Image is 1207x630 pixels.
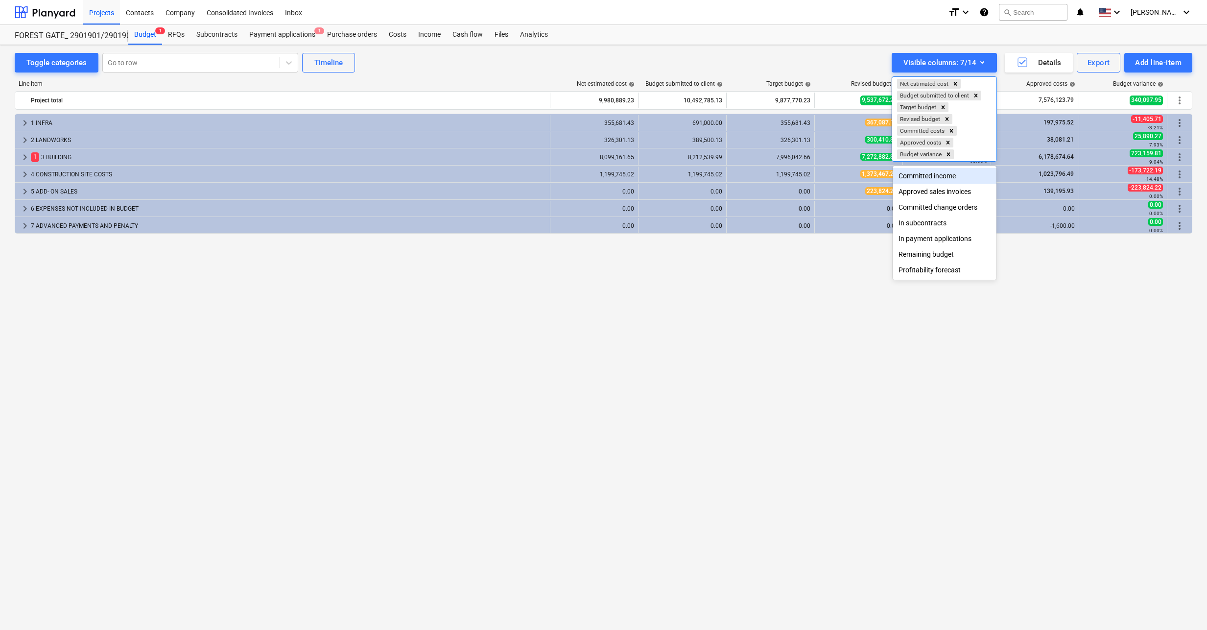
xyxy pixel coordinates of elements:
[897,102,938,112] div: Target budget
[893,199,996,215] div: Committed change orders
[893,168,996,184] div: Committed income
[893,246,996,262] div: Remaining budget
[893,215,996,231] div: In subcontracts
[938,102,948,112] div: Remove Target budget
[950,79,961,89] div: Remove Net estimated cost
[897,114,942,124] div: Revised budget
[970,91,981,100] div: Remove Budget submitted to client
[893,262,996,278] div: Profitability forecast
[943,138,953,147] div: Remove Approved costs
[897,79,950,89] div: Net estimated cost
[897,91,970,100] div: Budget submitted to client
[943,149,954,159] div: Remove Budget variance
[897,126,946,136] div: Committed costs
[946,126,957,136] div: Remove Committed costs
[1158,583,1207,630] iframe: Chat Widget
[897,138,943,147] div: Approved costs
[897,149,943,159] div: Budget variance
[893,184,996,199] div: Approved sales invoices
[942,114,952,124] div: Remove Revised budget
[893,231,996,246] div: In payment applications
